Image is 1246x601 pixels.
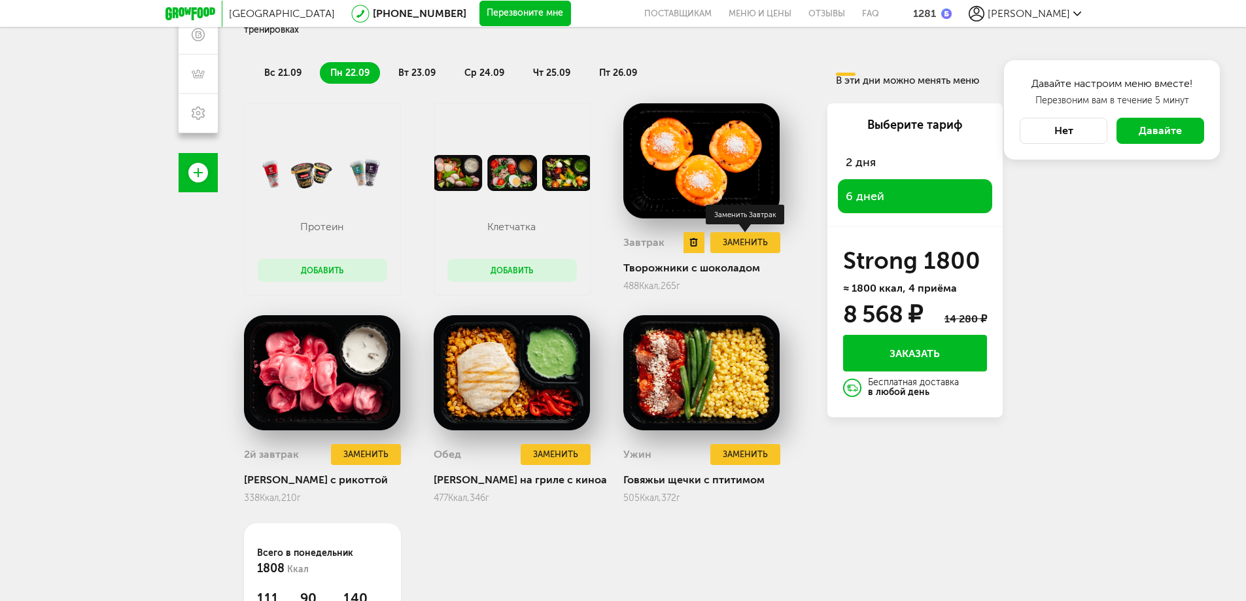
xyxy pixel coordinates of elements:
span: Ккал [287,564,309,575]
span: вс 21.09 [264,67,302,78]
button: Давайте [1116,118,1204,144]
img: big_eDAa7AXJT8cXdYby.png [623,315,780,430]
span: Ккал, [640,492,661,504]
strong: в любой день [868,386,929,398]
span: Ккал, [448,492,470,504]
p: Перезвоним вам в течение 5 минут [1020,94,1204,107]
img: big_rLCYkHJsmAZfSQmF.png [434,315,591,430]
h3: Ужин [623,448,651,460]
span: г [297,492,301,504]
img: big_tsROXB5P9kwqKV4s.png [244,315,401,430]
div: 488 265 [623,281,780,292]
div: 477 346 [434,492,607,504]
button: Заказать [843,335,987,371]
span: 2 дня [846,153,984,171]
div: Говяжьи щечки с птитимом [623,473,780,486]
button: Добавить [258,259,387,282]
div: [PERSON_NAME] с рикоттой [244,473,401,486]
div: [PERSON_NAME] на гриле с киноа [434,473,607,486]
button: Нет [1020,118,1107,144]
h3: 2й завтрак [244,448,299,460]
button: Заменить [710,232,780,254]
div: Выберите тариф [838,116,992,133]
h3: Strong 1800 [843,250,987,271]
img: bonus_b.cdccf46.png [941,9,952,19]
span: Ккал, [639,281,661,292]
div: 1281 [913,7,936,20]
span: ср 24.09 [464,67,504,78]
div: Творожники с шоколадом [623,262,780,274]
div: В эти дни можно менять меню [836,73,998,86]
span: Ккал, [260,492,281,504]
span: [PERSON_NAME] [988,7,1070,20]
div: 8 568 ₽ [843,304,922,325]
div: 505 372 [623,492,780,504]
div: Бесплатная доставка [868,378,959,398]
p: Протеин [270,220,373,233]
div: 338 210 [244,492,401,504]
span: ≈ 1800 ккал, 4 приёма [843,282,957,294]
span: г [485,492,489,504]
span: чт 25.09 [533,67,570,78]
span: [GEOGRAPHIC_DATA] [229,7,335,20]
button: Перезвоните мне [479,1,571,27]
h3: Обед [434,448,461,460]
span: г [676,492,680,504]
span: 6 дней [846,187,984,205]
button: Добавить [447,259,577,282]
div: 14 280 ₽ [944,313,987,325]
button: Заменить [331,444,400,466]
p: Клетчатка [460,220,563,233]
button: Заменить [521,444,590,466]
span: вт 23.09 [398,67,436,78]
button: Заменить [710,444,780,466]
div: Всего в понедельник [257,546,388,577]
span: 1808 [257,561,285,575]
img: big_ODjpldn9T9OdJK2T.png [623,103,780,218]
h4: Давайте настроим меню вместе! [1020,76,1204,92]
span: г [676,281,680,292]
span: пт 26.09 [599,67,637,78]
h3: Завтрак [623,236,665,249]
a: [PHONE_NUMBER] [373,7,466,20]
span: пн 22.09 [330,67,370,78]
span: Давайте [1139,124,1182,137]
